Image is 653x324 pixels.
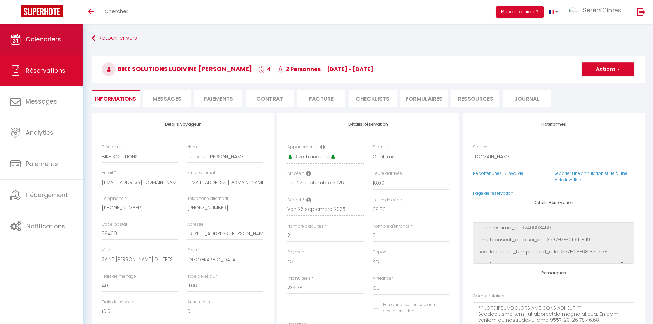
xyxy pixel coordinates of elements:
span: Réservations [26,66,65,75]
a: Retourner vers [92,32,645,45]
label: Frais de service [102,299,133,305]
label: Adresse [187,221,204,228]
label: Email [102,170,113,176]
span: Messages [26,97,57,106]
span: Analytics [26,128,53,137]
a: Page de réservation [473,190,513,196]
span: 2 Personnes [277,65,321,73]
img: logout [637,8,645,16]
li: Contrat [246,90,294,107]
span: Paiements [26,159,58,168]
span: Messages [153,95,181,103]
span: Hébergement [26,191,68,199]
label: Heure d'arrivée [373,170,402,177]
a: Reporter une CB invalide [473,170,523,176]
li: Paiements [194,90,242,107]
label: Deposit [373,249,389,255]
span: BIKE SOLUTIONS Ludivine [PERSON_NAME] [102,64,252,73]
h4: Plateformes [473,122,634,127]
span: Chercher [105,8,128,15]
span: Notifications [26,222,65,230]
h4: Remarques [473,271,634,275]
img: Super Booking [21,5,63,17]
label: Frais de ménage [102,273,136,280]
label: Source [473,144,487,151]
label: Téléphone [102,195,124,202]
label: Départ [287,197,301,203]
h4: Détails Réservation [287,122,449,127]
li: Journal [503,90,551,107]
label: Statut [373,144,385,151]
img: ... [568,7,579,14]
h4: Détails Réservation [473,200,634,205]
label: Autres frais [187,299,210,305]
label: Prix nuitées [287,275,310,282]
h4: Détails Voyageur [102,122,263,127]
label: Code postal [102,221,127,228]
li: CHECKLISTS [349,90,397,107]
li: Informations [92,90,140,107]
label: Pays [187,247,197,253]
label: A relancer [373,275,393,282]
span: 4 [258,65,271,73]
label: Email alternatif [187,170,218,176]
label: Payment [287,249,306,255]
label: Nombre d'enfants [373,223,409,230]
a: Reporter une annulation suite à une carte invalide [554,170,627,183]
label: Taxe de séjour [187,273,217,280]
label: Prénom [102,144,118,151]
li: Facture [297,90,345,107]
label: Arrivée [287,170,301,177]
label: Téléphone alternatif [187,195,228,202]
span: Séréni'Cimes [583,6,621,14]
span: Calendriers [26,35,61,44]
li: Ressources [451,90,499,107]
button: Besoin d'aide ? [496,6,544,18]
label: Nom [187,144,197,151]
button: Actions [582,62,634,76]
label: Heure de départ [373,197,405,203]
li: FORMULAIRES [400,90,448,107]
label: Commentaires [473,293,504,299]
label: Ville [102,247,110,253]
label: Nombre d'adultes [287,223,324,230]
label: Appartement [287,144,315,151]
span: [DATE] - [DATE] [327,65,373,73]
